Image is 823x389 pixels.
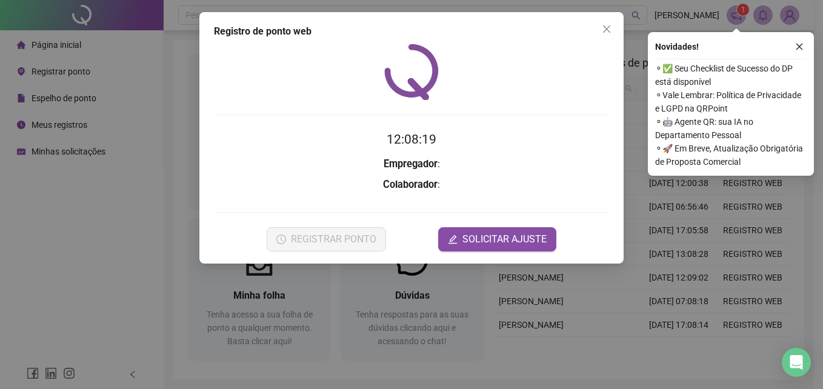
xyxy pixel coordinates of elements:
div: Open Intercom Messenger [782,348,811,377]
button: editSOLICITAR AJUSTE [438,227,556,251]
h3: : [214,156,609,172]
span: ⚬ 🚀 Em Breve, Atualização Obrigatória de Proposta Comercial [655,142,807,168]
span: close [602,24,611,34]
span: edit [448,234,458,244]
strong: Empregador [384,158,438,170]
span: ⚬ 🤖 Agente QR: sua IA no Departamento Pessoal [655,115,807,142]
strong: Colaborador [383,179,438,190]
span: close [795,42,804,51]
button: REGISTRAR PONTO [267,227,386,251]
span: ⚬ ✅ Seu Checklist de Sucesso do DP está disponível [655,62,807,88]
button: Close [597,19,616,39]
div: Registro de ponto web [214,24,609,39]
time: 12:08:19 [387,132,436,147]
h3: : [214,177,609,193]
img: QRPoint [384,44,439,100]
span: SOLICITAR AJUSTE [462,232,547,247]
span: ⚬ Vale Lembrar: Política de Privacidade e LGPD na QRPoint [655,88,807,115]
span: Novidades ! [655,40,699,53]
